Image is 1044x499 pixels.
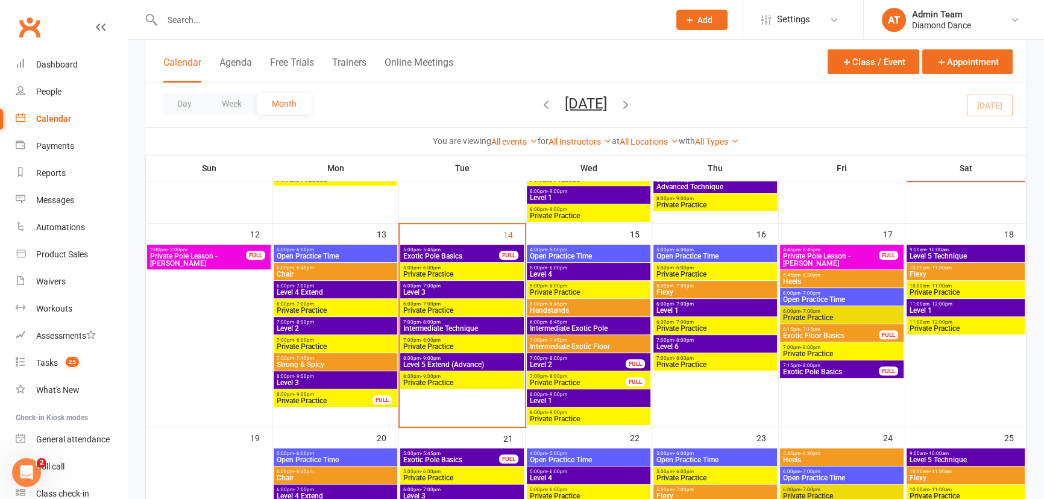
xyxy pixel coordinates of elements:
[529,307,648,314] span: Handstands
[276,374,395,379] span: 8:00pm
[929,487,952,492] span: - 11:00am
[276,325,395,332] span: Level 2
[276,474,395,482] span: Chair
[529,212,648,219] span: Private Practice
[36,141,74,151] div: Payments
[674,356,694,361] span: - 8:00pm
[421,265,441,271] span: - 6:00pm
[163,57,201,83] button: Calendar
[403,456,500,463] span: Exotic Pole Basics
[421,247,441,253] span: - 5:45pm
[168,247,187,253] span: - 3:00pm
[377,224,398,243] div: 13
[800,290,820,296] span: - 7:00pm
[656,301,775,307] span: 6:00pm
[149,253,247,267] span: Private Pole Lesson - [PERSON_NAME]
[16,241,127,268] a: Product Sales
[421,487,441,492] span: - 7:00pm
[782,345,901,350] span: 7:00pm
[529,356,626,361] span: 7:00pm
[276,253,395,260] span: Open Practice Time
[16,187,127,214] a: Messages
[403,374,521,379] span: 8:00pm
[37,458,46,468] span: 2
[630,427,652,447] div: 22
[276,451,395,456] span: 5:00pm
[612,136,620,146] strong: at
[491,137,538,146] a: All events
[630,224,652,243] div: 15
[909,319,1022,325] span: 11:00am
[909,487,1022,492] span: 10:00am
[36,168,66,178] div: Reports
[257,93,312,115] button: Month
[674,469,694,474] span: - 6:00pm
[929,319,952,325] span: - 12:00pm
[782,247,879,253] span: 4:45pm
[36,462,64,471] div: Roll call
[399,155,526,181] th: Tue
[679,136,695,146] strong: with
[373,395,392,404] div: FULL
[36,114,71,124] div: Calendar
[800,469,820,474] span: - 7:00pm
[421,319,441,325] span: - 8:00pm
[276,469,395,474] span: 6:00pm
[529,397,648,404] span: Level 1
[207,93,257,115] button: Week
[403,337,521,343] span: 7:00pm
[782,332,879,339] span: Exotic Floor Basics
[332,57,366,83] button: Trainers
[547,469,567,474] span: - 6:00pm
[547,374,567,379] span: - 8:00pm
[294,392,314,397] span: - 9:00pm
[674,196,694,201] span: - 9:00pm
[882,8,906,32] div: AT
[529,189,648,194] span: 8:00pm
[294,301,314,307] span: - 7:00pm
[162,93,207,115] button: Day
[270,57,314,83] button: Free Trials
[620,137,679,146] a: All Locations
[929,265,952,271] span: - 11:30am
[909,271,1022,278] span: Flexy
[674,301,694,307] span: - 7:00pm
[828,49,919,74] button: Class / Event
[800,309,820,314] span: - 7:00pm
[276,487,395,492] span: 6:00pm
[403,247,500,253] span: 5:00pm
[294,265,314,271] span: - 6:45pm
[403,325,521,332] span: Intermediate Technique
[16,350,127,377] a: Tasks 25
[547,410,567,415] span: - 9:00pm
[926,451,949,456] span: - 10:00am
[529,361,626,368] span: Level 2
[1004,224,1026,243] div: 18
[909,265,1022,271] span: 10:00am
[272,155,399,181] th: Mon
[276,283,395,289] span: 6:00pm
[276,397,373,404] span: Private Practice
[36,87,61,96] div: People
[656,289,775,296] span: Flexy
[16,105,127,133] a: Calendar
[912,9,971,20] div: Admin Team
[782,456,901,463] span: Heels
[529,451,648,456] span: 4:00pm
[294,319,314,325] span: - 8:00pm
[912,20,971,31] div: Diamond Dance
[276,247,395,253] span: 5:00pm
[800,272,820,278] span: - 6:30pm
[674,247,694,253] span: - 6:00pm
[529,283,648,289] span: 5:00pm
[36,222,85,232] div: Automations
[16,377,127,404] a: What's New
[526,155,652,181] th: Wed
[246,251,265,260] div: FULL
[16,295,127,322] a: Workouts
[294,487,314,492] span: - 7:00pm
[403,307,521,314] span: Private Practice
[656,307,775,314] span: Level 1
[883,427,905,447] div: 24
[276,356,395,361] span: 7:00pm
